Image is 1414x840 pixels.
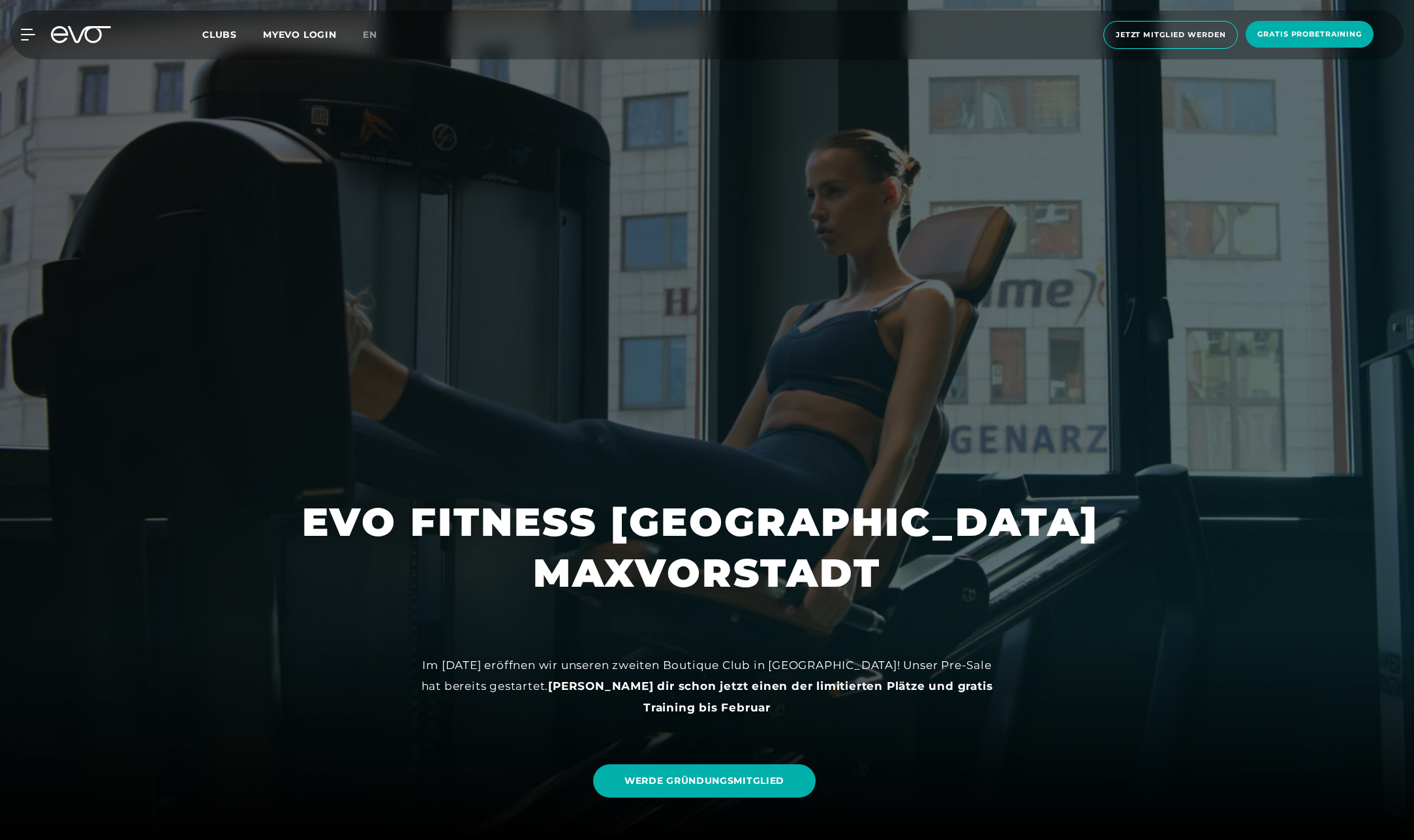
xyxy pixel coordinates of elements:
[1242,21,1377,49] a: Gratis Probetraining
[624,774,784,788] span: WERDE GRÜNDUNGSMITGLIED
[414,655,1001,718] div: Im [DATE] eröffnen wir unseren zweiten Boutique Club in [GEOGRAPHIC_DATA]! Unser Pre-Sale hat ber...
[1099,21,1242,49] a: Jetzt Mitglied werden
[202,29,237,40] span: Clubs
[302,497,1113,599] h1: EVO FITNESS [GEOGRAPHIC_DATA] MAXVORSTADT
[548,679,992,713] strong: [PERSON_NAME] dir schon jetzt einen der limitierten Plätze und gratis Training bis Februar
[1116,29,1225,40] span: Jetzt Mitglied werden
[202,28,263,40] a: Clubs
[1257,29,1362,40] span: Gratis Probetraining
[363,27,393,42] a: en
[593,764,816,798] a: WERDE GRÜNDUNGSMITGLIED
[263,29,337,40] a: MYEVO LOGIN
[363,29,377,40] span: en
